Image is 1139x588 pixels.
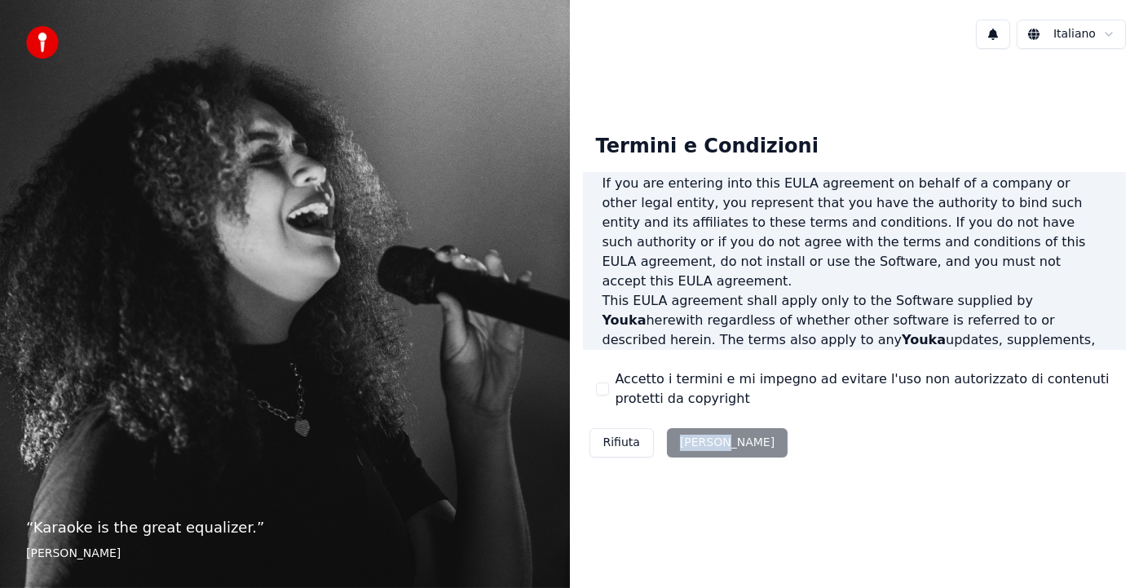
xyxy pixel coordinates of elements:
[616,369,1114,409] label: Accetto i termini e mi impegno ad evitare l'uso non autorizzato di contenuti protetti da copyright
[589,428,654,458] button: Rifiuta
[603,312,647,328] span: Youka
[902,332,946,347] span: Youka
[583,121,832,173] div: Termini e Condizioni
[26,546,544,562] footer: [PERSON_NAME]
[26,516,544,539] p: “ Karaoke is the great equalizer. ”
[603,174,1107,291] p: If you are entering into this EULA agreement on behalf of a company or other legal entity, you re...
[603,291,1107,409] p: This EULA agreement shall apply only to the Software supplied by herewith regardless of whether o...
[26,26,59,59] img: youka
